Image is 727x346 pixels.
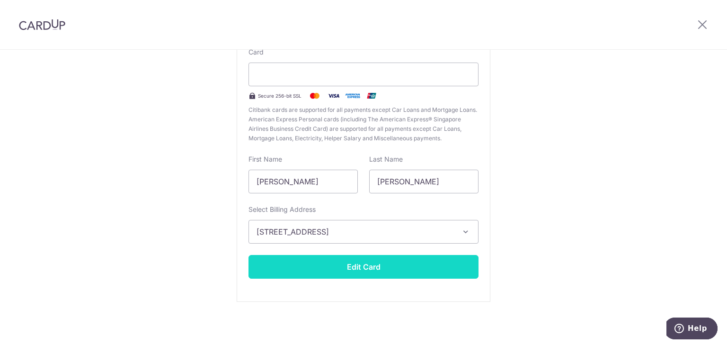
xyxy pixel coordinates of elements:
[248,105,479,143] span: Citibank cards are supported for all payments except Car Loans and Mortgage Loans. American Expre...
[21,7,41,15] span: Help
[362,90,381,101] img: .alt.unionpay
[248,155,282,164] label: First Name
[305,90,324,101] img: Mastercard
[666,318,718,341] iframe: Opens a widget where you can find more information
[257,226,453,237] span: [STREET_ADDRESS]
[19,19,65,30] img: CardUp
[248,220,479,244] button: [STREET_ADDRESS]
[369,170,479,193] input: Cardholder Last Name
[248,47,264,57] label: Card
[248,170,358,193] input: Cardholder First Name
[248,255,479,279] button: Edit Card
[257,69,470,80] iframe: Secure card payment input frame
[248,205,316,214] label: Select Billing Address
[258,92,301,100] span: Secure 256-bit SSL
[369,155,403,164] label: Last Name
[324,90,343,101] img: Visa
[343,90,362,101] img: .alt.amex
